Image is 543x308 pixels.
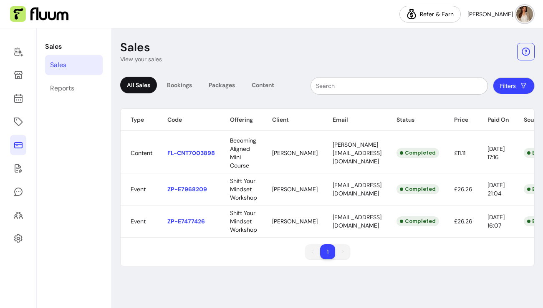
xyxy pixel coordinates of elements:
[487,213,505,229] span: [DATE] 16:07
[120,55,162,63] p: View your sales
[333,181,381,197] span: [EMAIL_ADDRESS][DOMAIN_NAME]
[50,83,74,93] div: Reports
[230,137,256,169] span: Becoming Aligned Mini Course
[272,149,318,157] span: [PERSON_NAME]
[301,240,354,263] nav: pagination navigation
[10,158,26,178] a: Forms
[399,6,461,23] a: Refer & Earn
[454,218,472,225] span: £26.26
[120,77,157,93] div: All Sales
[397,216,439,226] div: Completed
[121,109,157,131] th: Type
[10,135,26,155] a: Sales
[10,182,26,202] a: My Messages
[230,177,257,201] span: Shift Your Mindset Workshop
[50,60,66,70] div: Sales
[245,77,281,93] div: Content
[316,82,482,90] input: Search
[10,88,26,108] a: Calendar
[493,78,535,94] button: Filters
[10,228,26,248] a: Settings
[157,109,220,131] th: Code
[160,77,199,93] div: Bookings
[10,205,26,225] a: Clients
[397,148,439,158] div: Completed
[131,185,146,193] span: Event
[45,78,103,98] a: Reports
[10,42,26,62] a: Home
[487,145,505,161] span: [DATE] 17:16
[516,6,533,23] img: avatar
[320,244,335,259] li: pagination item 1 active
[467,10,513,18] span: [PERSON_NAME]
[397,184,439,194] div: Completed
[220,109,262,131] th: Offering
[272,218,318,225] span: [PERSON_NAME]
[167,185,215,193] p: ZP-E7968209
[386,109,444,131] th: Status
[10,6,68,22] img: Fluum Logo
[467,6,533,23] button: avatar[PERSON_NAME]
[10,112,26,132] a: Offerings
[323,109,386,131] th: Email
[262,109,323,131] th: Client
[167,217,215,225] p: ZP-E7477426
[120,40,150,55] p: Sales
[477,109,514,131] th: Paid On
[487,181,505,197] span: [DATE] 21:04
[10,65,26,85] a: Storefront
[131,149,152,157] span: Content
[202,77,242,93] div: Packages
[167,149,215,157] p: FL-CNT7003898
[333,213,381,229] span: [EMAIL_ADDRESS][DOMAIN_NAME]
[272,185,318,193] span: [PERSON_NAME]
[444,109,477,131] th: Price
[333,141,381,165] span: [PERSON_NAME][EMAIL_ADDRESS][DOMAIN_NAME]
[230,209,257,233] span: Shift Your Mindset Workshop
[45,42,103,52] p: Sales
[131,218,146,225] span: Event
[454,185,472,193] span: £26.26
[454,149,465,157] span: £11.11
[45,55,103,75] a: Sales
